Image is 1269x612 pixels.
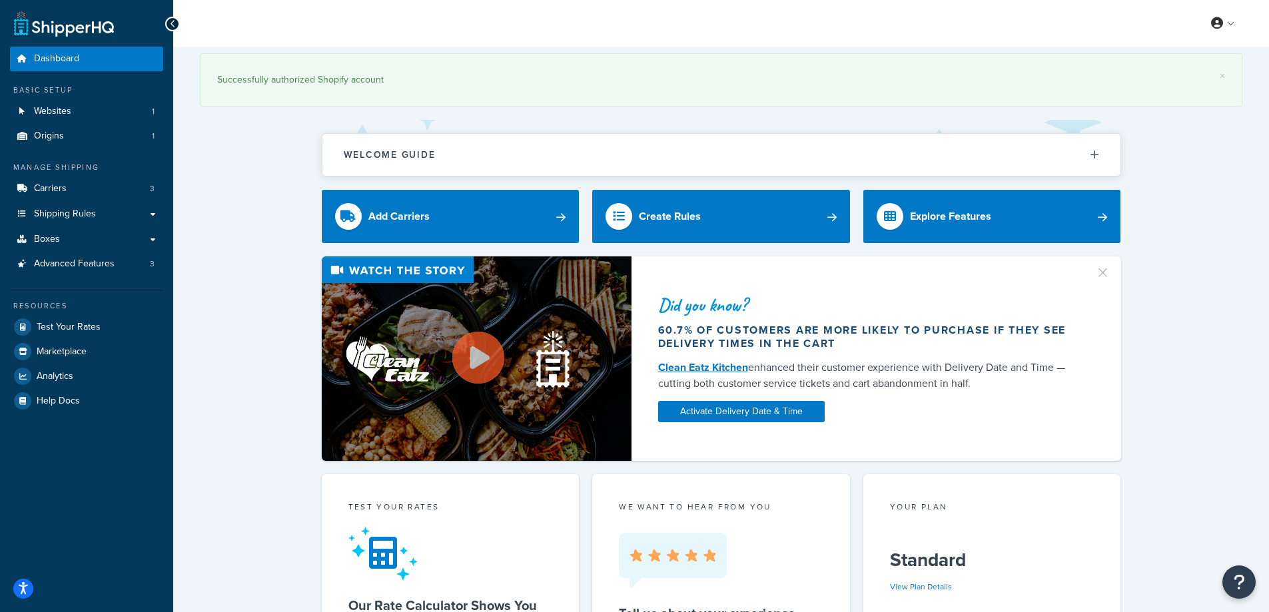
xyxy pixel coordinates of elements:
a: Help Docs [10,389,163,413]
div: Create Rules [639,207,701,226]
a: Carriers3 [10,176,163,201]
span: Shipping Rules [34,208,96,220]
div: Successfully authorized Shopify account [217,71,1225,89]
div: Test your rates [348,501,553,516]
a: Create Rules [592,190,850,243]
a: Marketplace [10,340,163,364]
div: enhanced their customer experience with Delivery Date and Time — cutting both customer service ti... [658,360,1079,392]
span: 3 [150,183,155,194]
span: 1 [152,131,155,142]
a: Origins1 [10,124,163,149]
a: Add Carriers [322,190,580,243]
button: Open Resource Center [1222,565,1256,599]
div: Explore Features [910,207,991,226]
a: Advanced Features3 [10,252,163,276]
h5: Standard [890,549,1094,571]
div: Your Plan [890,501,1094,516]
div: Manage Shipping [10,162,163,173]
li: Carriers [10,176,163,201]
span: Dashboard [34,53,79,65]
span: Test Your Rates [37,322,101,333]
li: Advanced Features [10,252,163,276]
a: Websites1 [10,99,163,124]
span: Analytics [37,371,73,382]
li: Websites [10,99,163,124]
button: Welcome Guide [322,134,1120,176]
div: Basic Setup [10,85,163,96]
img: Video thumbnail [322,256,632,461]
a: Explore Features [863,190,1121,243]
span: Origins [34,131,64,142]
a: Analytics [10,364,163,388]
span: 3 [150,258,155,270]
p: we want to hear from you [619,501,823,513]
span: 1 [152,106,155,117]
a: × [1220,71,1225,81]
a: View Plan Details [890,581,952,593]
span: Boxes [34,234,60,245]
a: Dashboard [10,47,163,71]
h2: Welcome Guide [344,150,436,160]
a: Activate Delivery Date & Time [658,401,825,422]
div: Resources [10,300,163,312]
span: Help Docs [37,396,80,407]
span: Advanced Features [34,258,115,270]
div: Add Carriers [368,207,430,226]
span: Websites [34,106,71,117]
span: Carriers [34,183,67,194]
a: Test Your Rates [10,315,163,339]
span: Marketplace [37,346,87,358]
div: 60.7% of customers are more likely to purchase if they see delivery times in the cart [658,324,1079,350]
a: Boxes [10,227,163,252]
li: Origins [10,124,163,149]
a: Shipping Rules [10,202,163,226]
div: Did you know? [658,296,1079,314]
a: Clean Eatz Kitchen [658,360,748,375]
